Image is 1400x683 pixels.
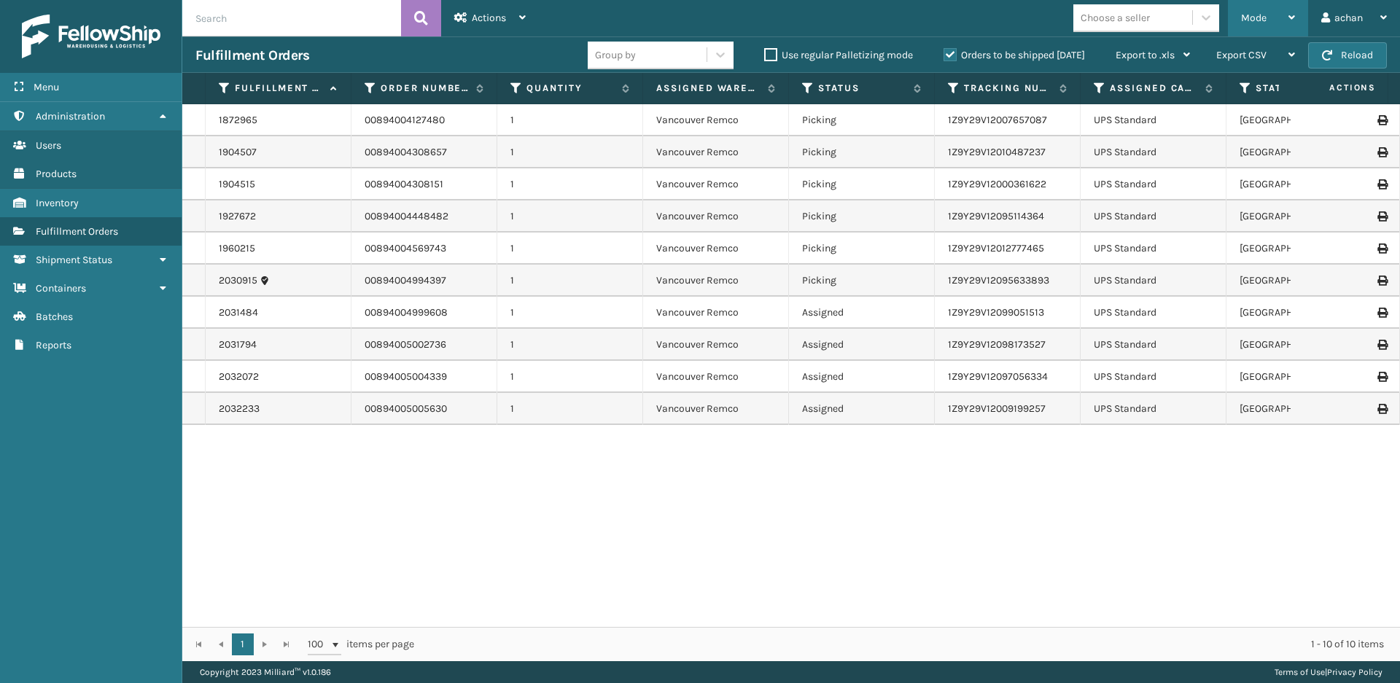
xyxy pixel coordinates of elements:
[948,370,1048,383] a: 1Z9Y29V12097056334
[1081,136,1226,168] td: UPS Standard
[643,104,789,136] td: Vancouver Remco
[643,297,789,329] td: Vancouver Remco
[36,168,77,180] span: Products
[643,136,789,168] td: Vancouver Remco
[1377,243,1386,254] i: Print Label
[1226,393,1372,425] td: [GEOGRAPHIC_DATA]
[351,233,497,265] td: 00894004569743
[36,311,73,323] span: Batches
[643,200,789,233] td: Vancouver Remco
[1275,661,1382,683] div: |
[1226,233,1372,265] td: [GEOGRAPHIC_DATA]
[1081,393,1226,425] td: UPS Standard
[1226,104,1372,136] td: [GEOGRAPHIC_DATA]
[1377,147,1386,157] i: Print Label
[1377,340,1386,350] i: Print Label
[789,265,935,297] td: Picking
[1377,372,1386,382] i: Print Label
[1308,42,1387,69] button: Reload
[36,282,86,294] span: Containers
[36,110,105,122] span: Administration
[1377,115,1386,125] i: Print Label
[36,139,61,152] span: Users
[219,209,256,224] a: 1927672
[789,200,935,233] td: Picking
[235,82,323,95] label: Fulfillment Order Id
[219,177,255,192] a: 1904515
[351,329,497,361] td: 00894005002736
[34,81,59,93] span: Menu
[643,329,789,361] td: Vancouver Remco
[1216,49,1267,61] span: Export CSV
[948,114,1047,126] a: 1Z9Y29V12007657087
[232,633,254,655] a: 1
[381,82,469,95] label: Order Number
[1377,211,1386,222] i: Print Label
[36,197,79,209] span: Inventory
[789,168,935,200] td: Picking
[526,82,615,95] label: Quantity
[1226,168,1372,200] td: [GEOGRAPHIC_DATA]
[219,370,259,384] a: 2032072
[643,393,789,425] td: Vancouver Remco
[351,168,497,200] td: 00894004308151
[308,637,330,652] span: 100
[789,329,935,361] td: Assigned
[818,82,906,95] label: Status
[1081,168,1226,200] td: UPS Standard
[1116,49,1175,61] span: Export to .xls
[219,145,257,160] a: 1904507
[308,633,414,655] span: items per page
[1081,361,1226,393] td: UPS Standard
[497,200,643,233] td: 1
[219,113,257,128] a: 1872965
[948,274,1049,286] a: 1Z9Y29V12095633893
[948,402,1046,415] a: 1Z9Y29V12009199257
[789,393,935,425] td: Assigned
[497,136,643,168] td: 1
[1226,297,1372,329] td: [GEOGRAPHIC_DATA]
[948,146,1046,158] a: 1Z9Y29V12010487237
[219,305,258,320] a: 2031484
[1226,361,1372,393] td: [GEOGRAPHIC_DATA]
[351,104,497,136] td: 00894004127480
[497,168,643,200] td: 1
[219,241,255,256] a: 1960215
[1275,667,1325,677] a: Terms of Use
[36,254,112,266] span: Shipment Status
[351,393,497,425] td: 00894005005630
[1081,104,1226,136] td: UPS Standard
[1377,308,1386,318] i: Print Label
[1081,297,1226,329] td: UPS Standard
[1226,329,1372,361] td: [GEOGRAPHIC_DATA]
[789,233,935,265] td: Picking
[351,136,497,168] td: 00894004308657
[497,393,643,425] td: 1
[656,82,761,95] label: Assigned Warehouse
[351,200,497,233] td: 00894004448482
[351,361,497,393] td: 00894005004339
[1081,265,1226,297] td: UPS Standard
[1226,200,1372,233] td: [GEOGRAPHIC_DATA]
[497,329,643,361] td: 1
[1110,82,1198,95] label: Assigned Carrier Service
[595,47,636,63] div: Group by
[497,297,643,329] td: 1
[1241,12,1267,24] span: Mode
[497,233,643,265] td: 1
[219,337,257,352] a: 2031794
[948,306,1044,319] a: 1Z9Y29V12099051513
[497,361,643,393] td: 1
[1081,10,1150,26] div: Choose a seller
[948,338,1046,351] a: 1Z9Y29V12098173527
[1081,233,1226,265] td: UPS Standard
[200,661,331,683] p: Copyright 2023 Milliard™ v 1.0.186
[497,104,643,136] td: 1
[351,297,497,329] td: 00894004999608
[497,265,643,297] td: 1
[643,233,789,265] td: Vancouver Remco
[36,339,71,351] span: Reports
[789,297,935,329] td: Assigned
[22,15,160,58] img: logo
[1226,265,1372,297] td: [GEOGRAPHIC_DATA]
